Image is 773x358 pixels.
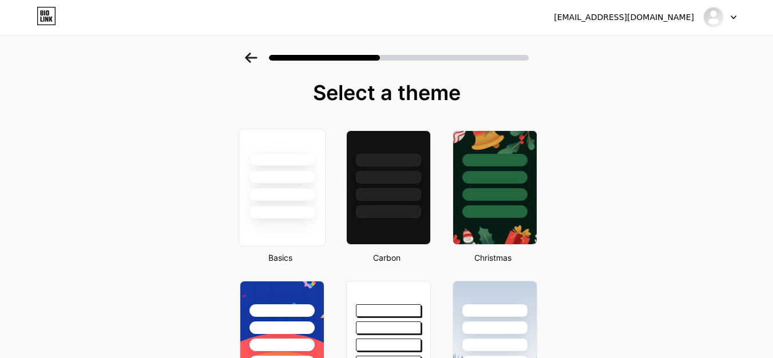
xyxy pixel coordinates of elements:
[554,11,694,23] div: [EMAIL_ADDRESS][DOMAIN_NAME]
[235,81,538,104] div: Select a theme
[703,6,724,28] img: forexflora18
[449,252,537,264] div: Christmas
[343,252,431,264] div: Carbon
[236,252,324,264] div: Basics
